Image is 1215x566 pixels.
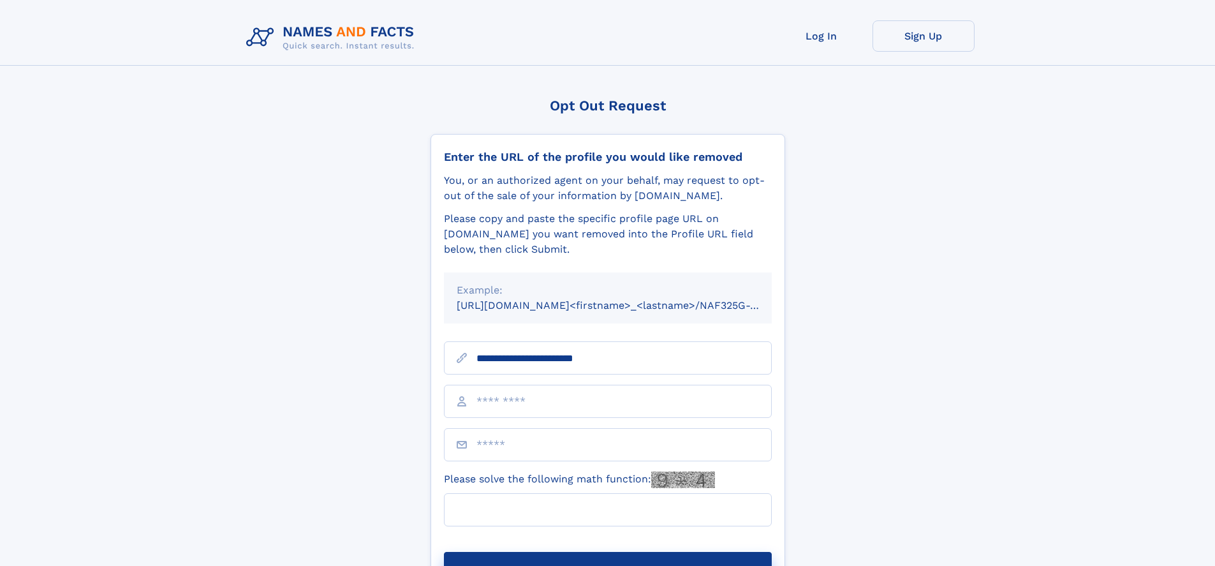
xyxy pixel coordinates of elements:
div: Please copy and paste the specific profile page URL on [DOMAIN_NAME] you want removed into the Pr... [444,211,772,257]
a: Log In [770,20,873,52]
div: You, or an authorized agent on your behalf, may request to opt-out of the sale of your informatio... [444,173,772,204]
a: Sign Up [873,20,975,52]
div: Opt Out Request [431,98,785,114]
div: Enter the URL of the profile you would like removed [444,150,772,164]
small: [URL][DOMAIN_NAME]<firstname>_<lastname>/NAF325G-xxxxxxxx [457,299,796,311]
label: Please solve the following math function: [444,472,715,488]
img: Logo Names and Facts [241,20,425,55]
div: Example: [457,283,759,298]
